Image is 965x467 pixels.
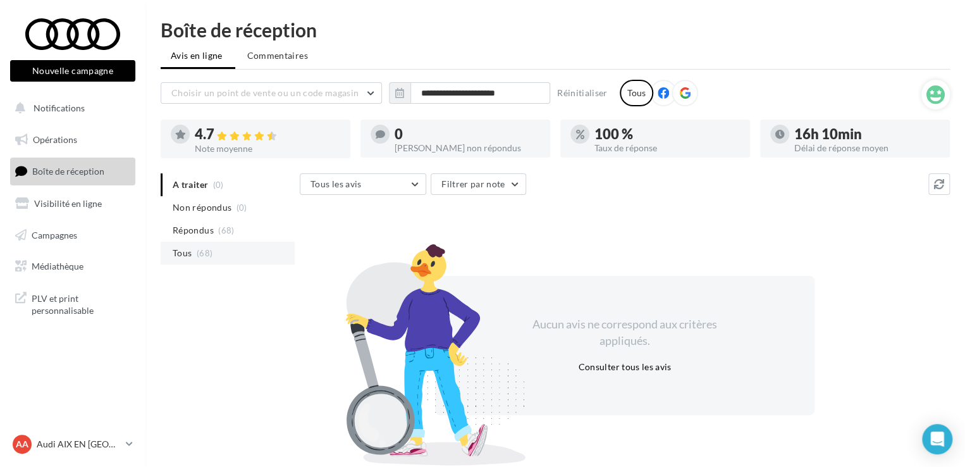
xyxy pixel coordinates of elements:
[33,134,77,145] span: Opérations
[10,60,135,82] button: Nouvelle campagne
[8,158,138,185] a: Boîte de réception
[195,144,340,153] div: Note moyenne
[552,85,613,101] button: Réinitialiser
[395,144,540,153] div: [PERSON_NAME] non répondus
[594,127,740,141] div: 100 %
[395,127,540,141] div: 0
[310,178,362,189] span: Tous les avis
[218,225,234,235] span: (68)
[8,253,138,280] a: Médiathèque
[620,80,653,106] div: Tous
[794,144,940,153] div: Délai de réponse moyen
[431,173,526,195] button: Filtrer par note
[32,229,77,240] span: Campagnes
[16,438,28,451] span: AA
[8,285,138,322] a: PLV et print personnalisable
[247,49,308,62] span: Commentaires
[794,127,940,141] div: 16h 10min
[594,144,740,153] div: Taux de réponse
[195,127,340,142] div: 4.7
[10,432,135,456] a: AA Audi AIX EN [GEOGRAPHIC_DATA]
[32,261,83,271] span: Médiathèque
[173,201,231,214] span: Non répondus
[8,95,133,121] button: Notifications
[197,248,212,258] span: (68)
[171,87,359,98] span: Choisir un point de vente ou un code magasin
[516,316,734,349] div: Aucun avis ne correspond aux critères appliqués.
[161,20,950,39] div: Boîte de réception
[573,359,676,375] button: Consulter tous les avis
[161,82,382,104] button: Choisir un point de vente ou un code magasin
[34,103,85,113] span: Notifications
[8,222,138,249] a: Campagnes
[34,198,102,209] span: Visibilité en ligne
[173,247,192,259] span: Tous
[37,438,121,451] p: Audi AIX EN [GEOGRAPHIC_DATA]
[237,202,247,213] span: (0)
[8,190,138,217] a: Visibilité en ligne
[32,290,130,317] span: PLV et print personnalisable
[300,173,426,195] button: Tous les avis
[922,424,952,454] div: Open Intercom Messenger
[32,166,104,177] span: Boîte de réception
[173,224,214,237] span: Répondus
[8,127,138,153] a: Opérations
